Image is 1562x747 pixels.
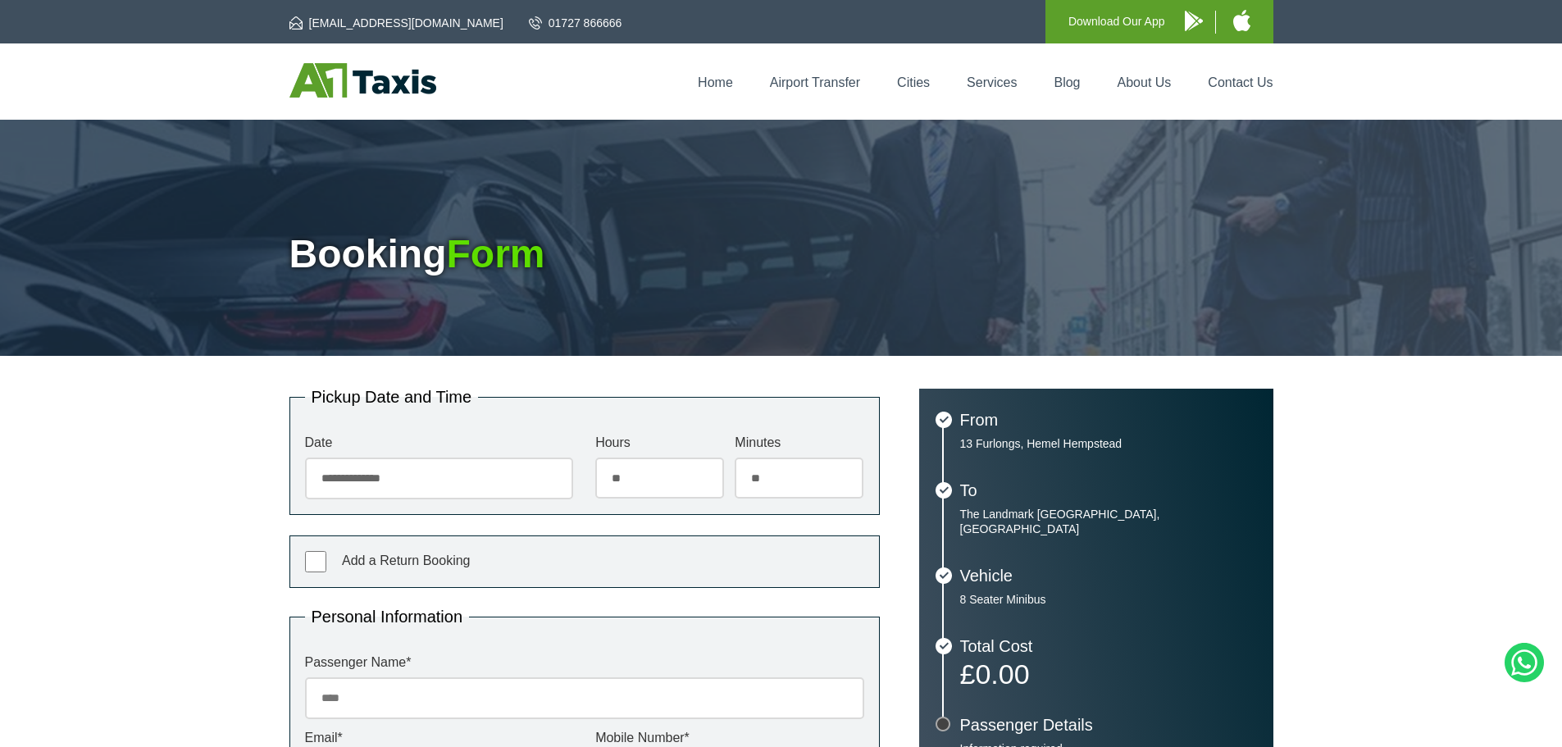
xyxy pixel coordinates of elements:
[698,75,733,89] a: Home
[305,551,326,572] input: Add a Return Booking
[529,15,622,31] a: 01727 866666
[967,75,1017,89] a: Services
[305,656,864,669] label: Passenger Name
[1054,75,1080,89] a: Blog
[342,553,471,567] span: Add a Return Booking
[305,731,573,745] label: Email
[446,232,544,276] span: Form
[960,592,1257,607] p: 8 Seater Minibus
[289,63,436,98] img: A1 Taxis St Albans LTD
[595,731,863,745] label: Mobile Number
[595,436,724,449] label: Hours
[960,663,1257,686] p: £
[960,507,1257,536] p: The Landmark [GEOGRAPHIC_DATA], [GEOGRAPHIC_DATA]
[897,75,930,89] a: Cities
[960,436,1257,451] p: 13 Furlongs, Hemel Hempstead
[289,235,1273,274] h1: Booking
[735,436,863,449] label: Minutes
[289,15,503,31] a: [EMAIL_ADDRESS][DOMAIN_NAME]
[770,75,860,89] a: Airport Transfer
[1208,75,1273,89] a: Contact Us
[305,436,573,449] label: Date
[960,412,1257,428] h3: From
[305,608,470,625] legend: Personal Information
[960,638,1257,654] h3: Total Cost
[1118,75,1172,89] a: About Us
[960,482,1257,499] h3: To
[1185,11,1203,31] img: A1 Taxis Android App
[975,658,1029,690] span: 0.00
[960,717,1257,733] h3: Passenger Details
[1068,11,1165,32] p: Download Our App
[1233,10,1250,31] img: A1 Taxis iPhone App
[960,567,1257,584] h3: Vehicle
[305,389,479,405] legend: Pickup Date and Time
